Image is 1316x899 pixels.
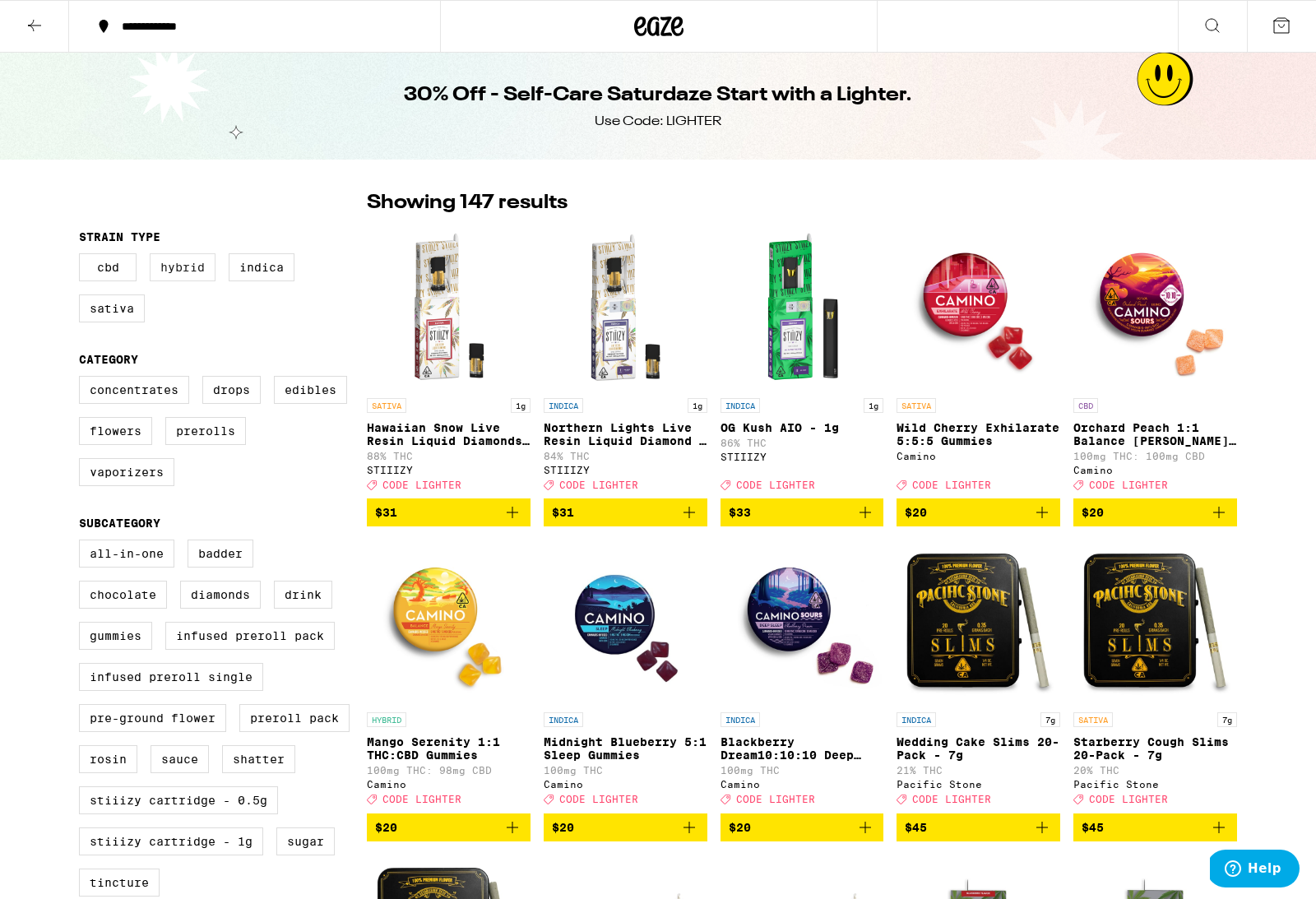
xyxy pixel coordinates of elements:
[239,704,350,732] label: Preroll Pack
[721,225,884,498] a: Open page for OG Kush AIO - 1g from STIIIZY
[367,540,531,813] a: Open page for Mango Serenity 1:1 THC:CBD Gummies from Camino
[544,779,707,790] div: Camino
[688,398,707,413] p: 1g
[1073,398,1098,413] p: CBD
[721,438,884,448] p: 86% THC
[180,581,261,609] label: Diamonds
[905,506,927,519] span: $20
[79,458,174,486] label: Vaporizers
[367,451,531,461] p: 88% THC
[721,421,884,434] p: OG Kush AIO - 1g
[79,230,160,243] legend: Strain Type
[1073,735,1237,762] p: Starberry Cough Slims 20-Pack - 7g
[511,398,531,413] p: 1g
[544,735,707,762] p: Midnight Blueberry 5:1 Sleep Gummies
[382,480,461,490] span: CODE LIGHTER
[202,376,261,404] label: Drops
[544,540,707,704] img: Camino - Midnight Blueberry 5:1 Sleep Gummies
[721,765,884,776] p: 100mg THC
[721,540,884,813] a: Open page for Blackberry Dream10:10:10 Deep Sleep Gummies from Camino
[1073,225,1237,390] img: Camino - Orchard Peach 1:1 Balance Sours Gummies
[897,735,1060,762] p: Wedding Cake Slims 20-Pack - 7g
[1073,451,1237,461] p: 100mg THC: 100mg CBD
[1073,540,1237,704] img: Pacific Stone - Starberry Cough Slims 20-Pack - 7g
[274,376,347,404] label: Edibles
[367,189,568,217] p: Showing 147 results
[544,712,583,727] p: INDICA
[1082,506,1104,519] span: $20
[1073,498,1237,526] button: Add to bag
[367,813,531,841] button: Add to bag
[897,712,936,727] p: INDICA
[229,253,294,281] label: Indica
[367,398,406,413] p: SATIVA
[736,795,815,805] span: CODE LIGHTER
[79,353,138,366] legend: Category
[552,506,574,519] span: $31
[367,225,531,498] a: Open page for Hawaiian Snow Live Resin Liquid Diamonds - 1g from STIIIZY
[1073,779,1237,790] div: Pacific Stone
[1073,813,1237,841] button: Add to bag
[382,795,461,805] span: CODE LIGHTER
[1073,712,1113,727] p: SATIVA
[912,795,991,805] span: CODE LIGHTER
[276,827,335,855] label: Sugar
[552,821,574,834] span: $20
[721,779,884,790] div: Camino
[79,376,189,404] label: Concentrates
[559,795,638,805] span: CODE LIGHTER
[544,813,707,841] button: Add to bag
[544,451,707,461] p: 84% THC
[897,540,1060,704] img: Pacific Stone - Wedding Cake Slims 20-Pack - 7g
[544,498,707,526] button: Add to bag
[79,869,160,897] label: Tincture
[721,498,884,526] button: Add to bag
[736,480,815,490] span: CODE LIGHTER
[274,581,332,609] label: Drink
[79,704,226,732] label: Pre-ground Flower
[905,821,927,834] span: $45
[79,827,263,855] label: STIIIZY Cartridge - 1g
[897,398,936,413] p: SATIVA
[165,622,335,650] label: Infused Preroll Pack
[544,465,707,475] div: STIIIZY
[79,581,167,609] label: Chocolate
[864,398,883,413] p: 1g
[544,765,707,776] p: 100mg THC
[1082,821,1104,834] span: $45
[1210,850,1300,891] iframe: Opens a widget where you can find more information
[544,540,707,813] a: Open page for Midnight Blueberry 5:1 Sleep Gummies from Camino
[1073,465,1237,475] div: Camino
[1073,225,1237,498] a: Open page for Orchard Peach 1:1 Balance Sours Gummies from Camino
[544,421,707,447] p: Northern Lights Live Resin Liquid Diamond - 1g
[1089,480,1168,490] span: CODE LIGHTER
[367,712,406,727] p: HYBRID
[897,813,1060,841] button: Add to bag
[729,506,751,519] span: $33
[897,225,1060,390] img: Camino - Wild Cherry Exhilarate 5:5:5 Gummies
[151,745,209,773] label: Sauce
[721,813,884,841] button: Add to bag
[367,225,531,390] img: STIIIZY - Hawaiian Snow Live Resin Liquid Diamonds - 1g
[897,225,1060,498] a: Open page for Wild Cherry Exhilarate 5:5:5 Gummies from Camino
[897,540,1060,813] a: Open page for Wedding Cake Slims 20-Pack - 7g from Pacific Stone
[79,540,174,568] label: All-In-One
[375,821,397,834] span: $20
[367,421,531,447] p: Hawaiian Snow Live Resin Liquid Diamonds - 1g
[729,821,751,834] span: $20
[1073,765,1237,776] p: 20% THC
[367,779,531,790] div: Camino
[79,417,152,445] label: Flowers
[544,398,583,413] p: INDICA
[721,540,884,704] img: Camino - Blackberry Dream10:10:10 Deep Sleep Gummies
[595,113,721,131] div: Use Code: LIGHTER
[897,498,1060,526] button: Add to bag
[721,735,884,762] p: Blackberry Dream10:10:10 Deep Sleep Gummies
[721,398,760,413] p: INDICA
[544,225,707,498] a: Open page for Northern Lights Live Resin Liquid Diamond - 1g from STIIIZY
[222,745,295,773] label: Shatter
[79,253,137,281] label: CBD
[375,506,397,519] span: $31
[897,765,1060,776] p: 21% THC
